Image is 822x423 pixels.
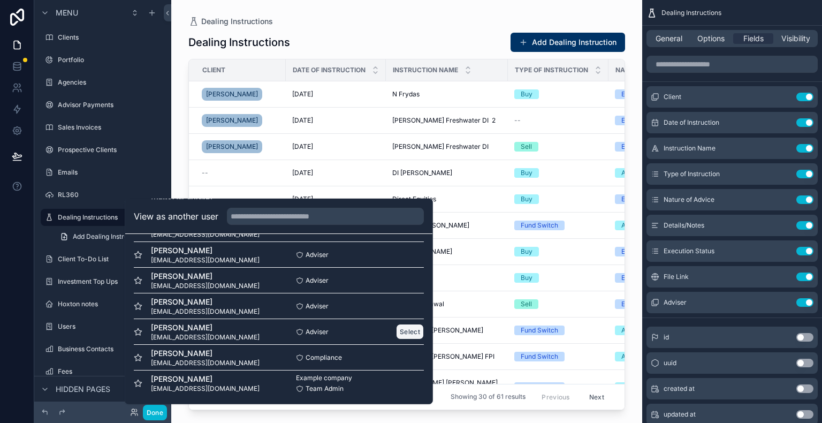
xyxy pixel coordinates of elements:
a: Prospective Clients [41,141,165,158]
label: Hoxton notes [58,300,163,308]
span: Instruction Name [393,66,458,74]
label: Agencies [58,78,163,87]
span: Adviser [664,298,687,307]
label: Investment Top Ups [58,277,163,286]
span: Dealing Instructions [661,9,721,17]
a: Investment Top Ups [41,273,165,290]
span: [EMAIL_ADDRESS][DOMAIN_NAME] [151,281,260,290]
span: Compliance [306,353,342,361]
label: Sales Invoices [58,123,163,132]
a: Fees [41,363,165,380]
a: Sales Invoices [41,119,165,136]
a: Clients [41,29,165,46]
span: uuid [664,359,676,367]
span: [EMAIL_ADDRESS][DOMAIN_NAME] [151,230,260,238]
button: Done [143,405,167,420]
span: [PERSON_NAME] [151,296,260,307]
span: Adviser [306,276,329,284]
span: Showing 30 of 61 results [451,393,526,402]
a: RL360 [41,186,165,203]
label: Emails [58,168,163,177]
a: Emails [41,164,165,181]
span: Nature of Advice [615,66,678,74]
a: Portfolio [41,51,165,69]
span: Client [202,66,225,74]
span: Example company [296,373,352,382]
span: [PERSON_NAME] [151,348,260,358]
span: File Link [664,273,689,281]
span: Hidden pages [56,384,110,395]
span: General [656,33,682,44]
a: Dealing Instructions [41,209,165,226]
span: Adviser [306,250,329,259]
label: Advisor Payments [58,101,163,109]
label: Dealing Instructions [58,213,158,222]
label: Fees [58,367,163,376]
span: created at [664,384,695,393]
label: Client To-Do List [58,255,163,263]
span: Type of Instruction [664,170,720,178]
a: Add Dealing Instruction [54,228,165,245]
a: Users [41,318,165,335]
span: [EMAIL_ADDRESS][DOMAIN_NAME] [151,384,260,392]
span: Team Admin [306,384,344,392]
span: Type of Instruction [515,66,588,74]
span: [PERSON_NAME] [151,245,260,255]
span: id [664,333,669,342]
button: Select [396,324,424,339]
span: Add Dealing Instruction [73,232,143,241]
h2: View as another user [134,210,218,223]
span: Date of Instruction [293,66,366,74]
button: Next [582,389,612,405]
label: Business Contacts [58,345,163,353]
span: [PERSON_NAME] [151,270,260,281]
span: [EMAIL_ADDRESS][DOMAIN_NAME] [151,358,260,367]
span: Visibility [781,33,810,44]
a: Hoxton notes [41,296,165,313]
span: Nature of Advice [664,195,714,204]
span: [EMAIL_ADDRESS][DOMAIN_NAME] [151,333,260,341]
span: [PERSON_NAME] [151,322,260,333]
label: Portfolio [58,56,163,64]
span: Options [697,33,725,44]
span: Details/Notes [664,221,704,230]
span: Instruction Name [664,144,716,153]
span: Fields [743,33,764,44]
a: Business Contacts [41,341,165,358]
span: [EMAIL_ADDRESS][DOMAIN_NAME] [151,255,260,264]
a: Client To-Do List [41,251,165,268]
span: Execution Status [664,247,714,255]
span: Menu [56,7,78,18]
label: Users [58,322,163,331]
span: Adviser [306,301,329,310]
span: [PERSON_NAME] [151,373,260,384]
a: Advisor Payments [41,96,165,114]
span: Adviser [306,327,329,336]
a: Agencies [41,74,165,91]
span: Date of Instruction [664,118,719,127]
label: Prospective Clients [58,146,163,154]
label: RL360 [58,191,163,199]
label: Clients [58,33,163,42]
span: Client [664,93,681,101]
span: [EMAIL_ADDRESS][DOMAIN_NAME] [151,307,260,315]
